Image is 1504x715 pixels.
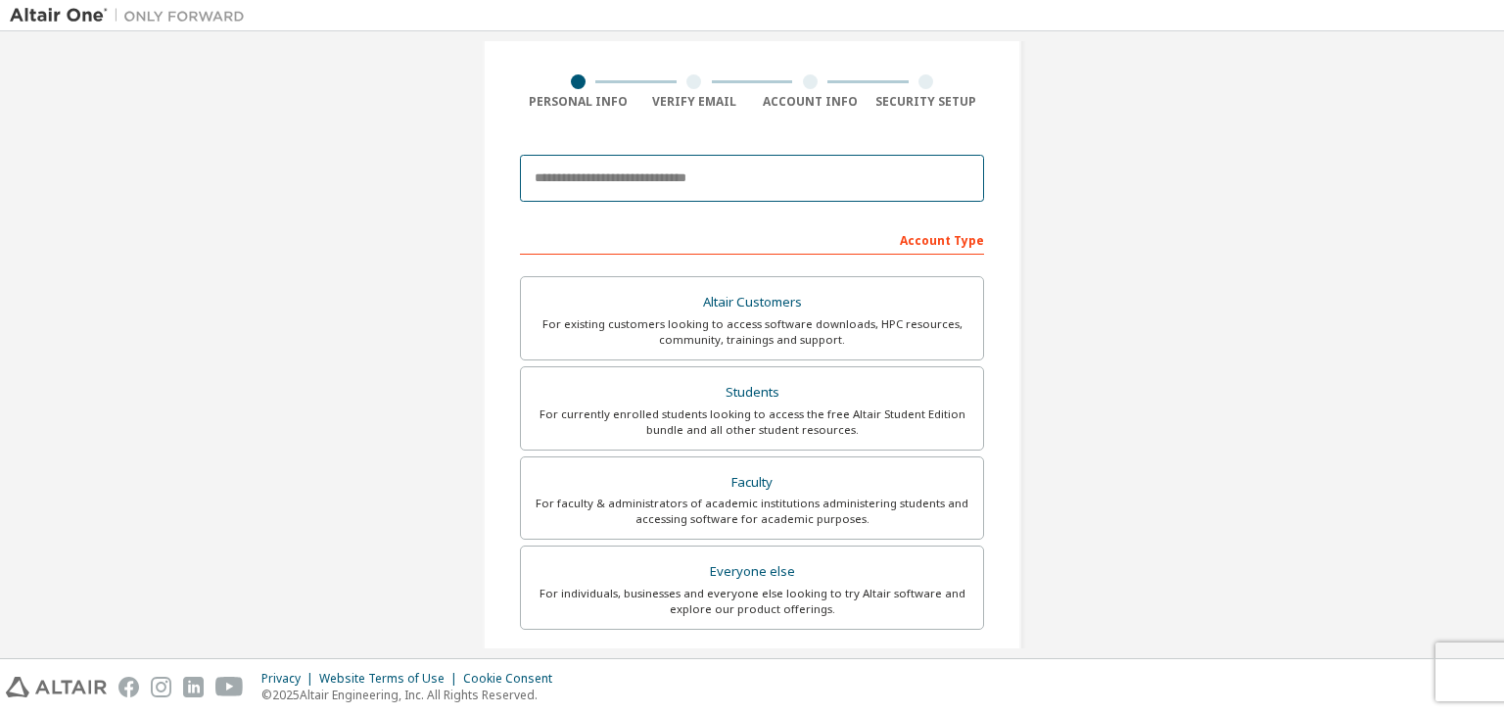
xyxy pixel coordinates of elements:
div: Account Type [520,223,984,255]
div: Account Info [752,94,869,110]
div: Cookie Consent [463,671,564,687]
div: Website Terms of Use [319,671,463,687]
div: Personal Info [520,94,636,110]
img: linkedin.svg [183,677,204,697]
div: Altair Customers [533,289,971,316]
div: Verify Email [636,94,753,110]
img: Altair One [10,6,255,25]
div: Security Setup [869,94,985,110]
div: Privacy [261,671,319,687]
img: youtube.svg [215,677,244,697]
div: Students [533,379,971,406]
img: facebook.svg [118,677,139,697]
div: For individuals, businesses and everyone else looking to try Altair software and explore our prod... [533,586,971,617]
div: Everyone else [533,558,971,586]
img: instagram.svg [151,677,171,697]
p: © 2025 Altair Engineering, Inc. All Rights Reserved. [261,687,564,703]
div: For currently enrolled students looking to access the free Altair Student Edition bundle and all ... [533,406,971,438]
div: For existing customers looking to access software downloads, HPC resources, community, trainings ... [533,316,971,348]
img: altair_logo.svg [6,677,107,697]
div: Faculty [533,469,971,497]
div: For faculty & administrators of academic institutions administering students and accessing softwa... [533,496,971,527]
